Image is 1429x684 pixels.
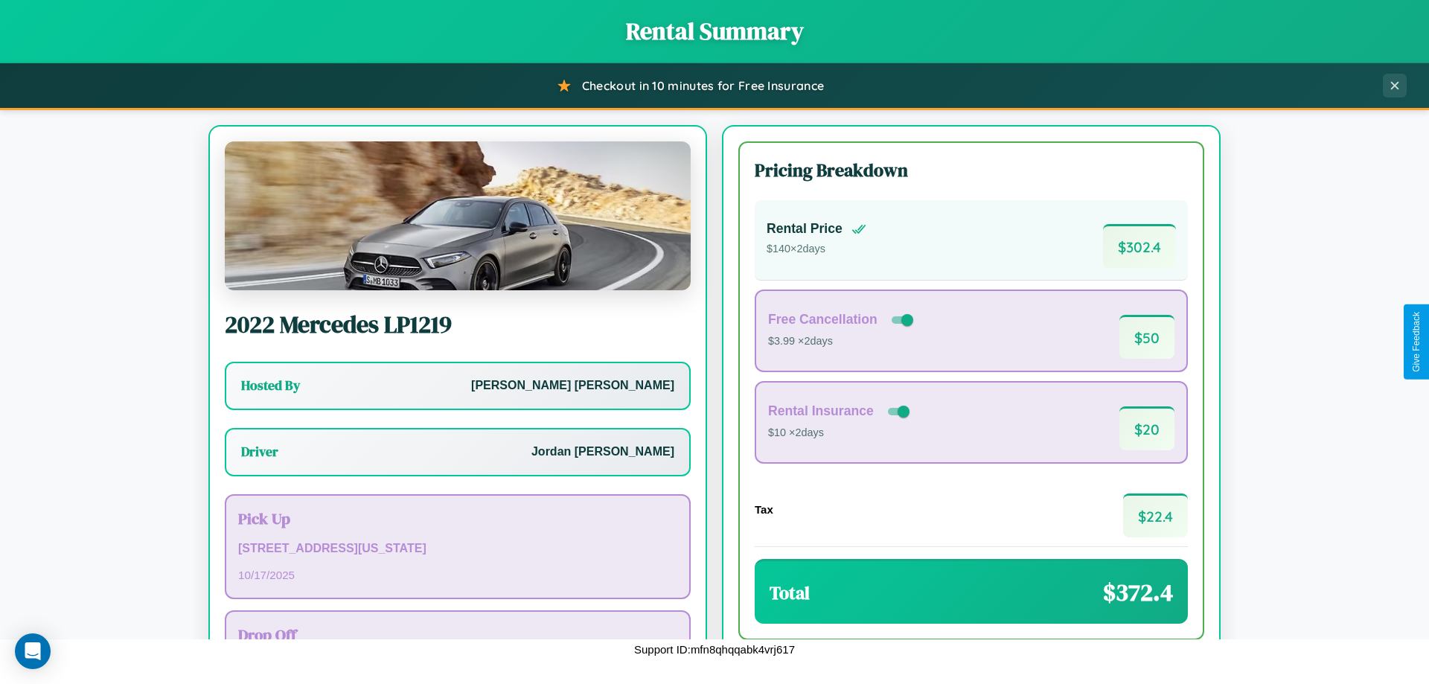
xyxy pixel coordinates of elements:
h4: Tax [755,503,773,516]
h3: Total [770,581,810,605]
p: $10 × 2 days [768,423,912,443]
h2: 2022 Mercedes LP1219 [225,308,691,341]
p: $3.99 × 2 days [768,332,916,351]
p: 10 / 17 / 2025 [238,565,677,585]
h3: Pricing Breakdown [755,158,1188,182]
div: Open Intercom Messenger [15,633,51,669]
h1: Rental Summary [15,15,1414,48]
h3: Hosted By [241,377,300,394]
h4: Rental Insurance [768,403,874,419]
span: $ 372.4 [1103,576,1173,609]
p: Jordan [PERSON_NAME] [531,441,674,463]
span: $ 20 [1119,406,1174,450]
div: Give Feedback [1411,312,1422,372]
span: $ 50 [1119,315,1174,359]
h4: Rental Price [767,221,843,237]
h3: Drop Off [238,624,677,645]
p: [PERSON_NAME] [PERSON_NAME] [471,375,674,397]
span: $ 302.4 [1103,224,1176,268]
span: $ 22.4 [1123,493,1188,537]
p: $ 140 × 2 days [767,240,866,259]
img: Mercedes LP1219 [225,141,691,290]
p: Support ID: mfn8qhqqabk4vrj617 [634,639,795,659]
h3: Pick Up [238,508,677,529]
p: [STREET_ADDRESS][US_STATE] [238,538,677,560]
span: Checkout in 10 minutes for Free Insurance [582,78,824,93]
h3: Driver [241,443,278,461]
h4: Free Cancellation [768,312,877,327]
